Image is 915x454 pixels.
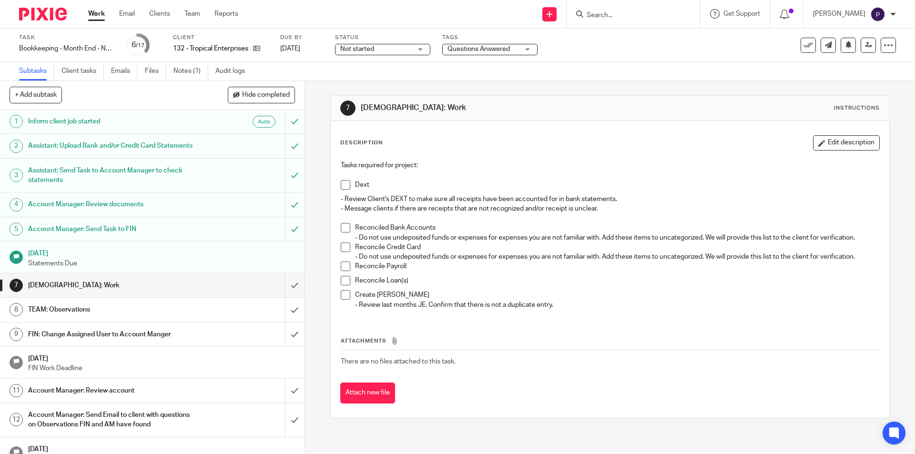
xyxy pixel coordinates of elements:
[28,327,193,342] h1: FIN: Change Assigned User to Account Manger
[10,303,23,316] div: 8
[341,338,386,343] span: Attachments
[355,300,879,310] p: - Review last months JE. Confirm that there is not a duplicate entry.
[355,242,879,252] p: Reconcile Credit Card
[355,223,879,232] p: Reconciled Bank Accounts
[28,408,193,432] h1: Account Manager: Send Email to client with questions on Observations FIN and AM have found
[10,115,23,128] div: 1
[447,46,510,52] span: Questions Answered
[149,9,170,19] a: Clients
[28,278,193,293] h1: [DEMOGRAPHIC_DATA]: Work
[132,40,144,50] div: 6
[28,197,193,212] h1: Account Manager: Review documents
[361,103,630,113] h1: [DEMOGRAPHIC_DATA]: Work
[813,9,865,19] p: [PERSON_NAME]
[10,279,23,292] div: 7
[280,45,300,52] span: [DATE]
[28,163,193,188] h1: Assistant: Send Task to Account Manager to check statements
[335,34,430,41] label: Status
[28,222,193,236] h1: Account Manager: Send Task to FIN
[215,62,252,81] a: Audit logs
[19,44,114,53] div: Bookkeeping - Month End - No monthly meeting
[10,222,23,236] div: 5
[340,46,374,52] span: Not started
[242,91,290,99] span: Hide completed
[10,140,23,153] div: 2
[341,204,879,213] p: - Message clients if there are receipts that are not recognized and/or receipt is unclear.
[10,87,62,103] button: + Add subtask
[28,259,295,268] p: Statements Due
[10,413,23,426] div: 12
[442,34,538,41] label: Tags
[355,276,879,285] p: Reconcile Loan(s)
[19,62,54,81] a: Subtasks
[119,9,135,19] a: Email
[10,328,23,341] div: 9
[834,104,880,112] div: Instructions
[10,169,23,182] div: 3
[355,252,879,262] p: - Do not use undeposited funds or expenses for expenses you are not familiar with. Add these item...
[28,442,295,454] h1: [DATE]
[28,383,193,398] h1: Account Manager: Review account
[173,44,248,53] p: 132 - Tropical Enterprises
[228,87,295,103] button: Hide completed
[111,62,138,81] a: Emails
[340,101,356,116] div: 7
[19,34,114,41] label: Task
[28,363,295,373] p: FIN Work Deadline
[28,114,193,129] h1: Inform client job started
[355,180,879,190] p: Dext
[341,161,879,170] p: Tasks required for project:
[61,62,104,81] a: Client tasks
[280,34,323,41] label: Due by
[355,233,879,242] p: - Do not use undeposited funds or expenses for expenses you are not familiar with. Add these item...
[341,194,879,204] p: - Review Client's DEXT to make sure all receipts have been accounted for in bank statements.
[88,9,105,19] a: Work
[355,290,879,300] p: Create [PERSON_NAME]
[28,246,295,258] h1: [DATE]
[173,62,208,81] a: Notes (1)
[340,139,383,147] p: Description
[340,383,395,404] button: Attach new file
[145,62,166,81] a: Files
[355,262,879,271] p: Reconcile Payroll
[28,352,295,363] h1: [DATE]
[341,358,456,365] span: There are no files attached to this task.
[28,139,193,153] h1: Assistant: Upload Bank and/or Credit Card Statements
[723,10,760,17] span: Get Support
[10,198,23,212] div: 4
[10,384,23,397] div: 11
[184,9,200,19] a: Team
[586,11,671,20] input: Search
[136,43,144,48] small: /17
[253,116,275,128] div: Auto
[214,9,238,19] a: Reports
[19,8,67,20] img: Pixie
[173,34,268,41] label: Client
[870,7,885,22] img: svg%3E
[813,135,880,151] button: Edit description
[28,303,193,317] h1: TEAM: Observations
